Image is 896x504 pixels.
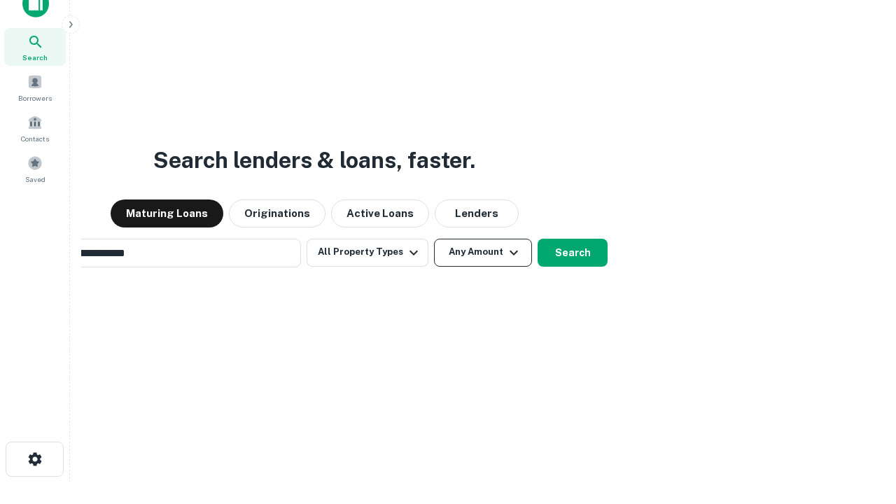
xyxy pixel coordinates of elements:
button: Lenders [435,199,519,227]
span: Saved [25,174,45,185]
button: Active Loans [331,199,429,227]
button: Search [538,239,608,267]
a: Saved [4,150,66,188]
span: Borrowers [18,92,52,104]
span: Contacts [21,133,49,144]
a: Search [4,28,66,66]
button: Originations [229,199,325,227]
a: Borrowers [4,69,66,106]
a: Contacts [4,109,66,147]
iframe: Chat Widget [826,347,896,414]
span: Search [22,52,48,63]
button: Maturing Loans [111,199,223,227]
button: Any Amount [434,239,532,267]
h3: Search lenders & loans, faster. [153,143,475,177]
button: All Property Types [307,239,428,267]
